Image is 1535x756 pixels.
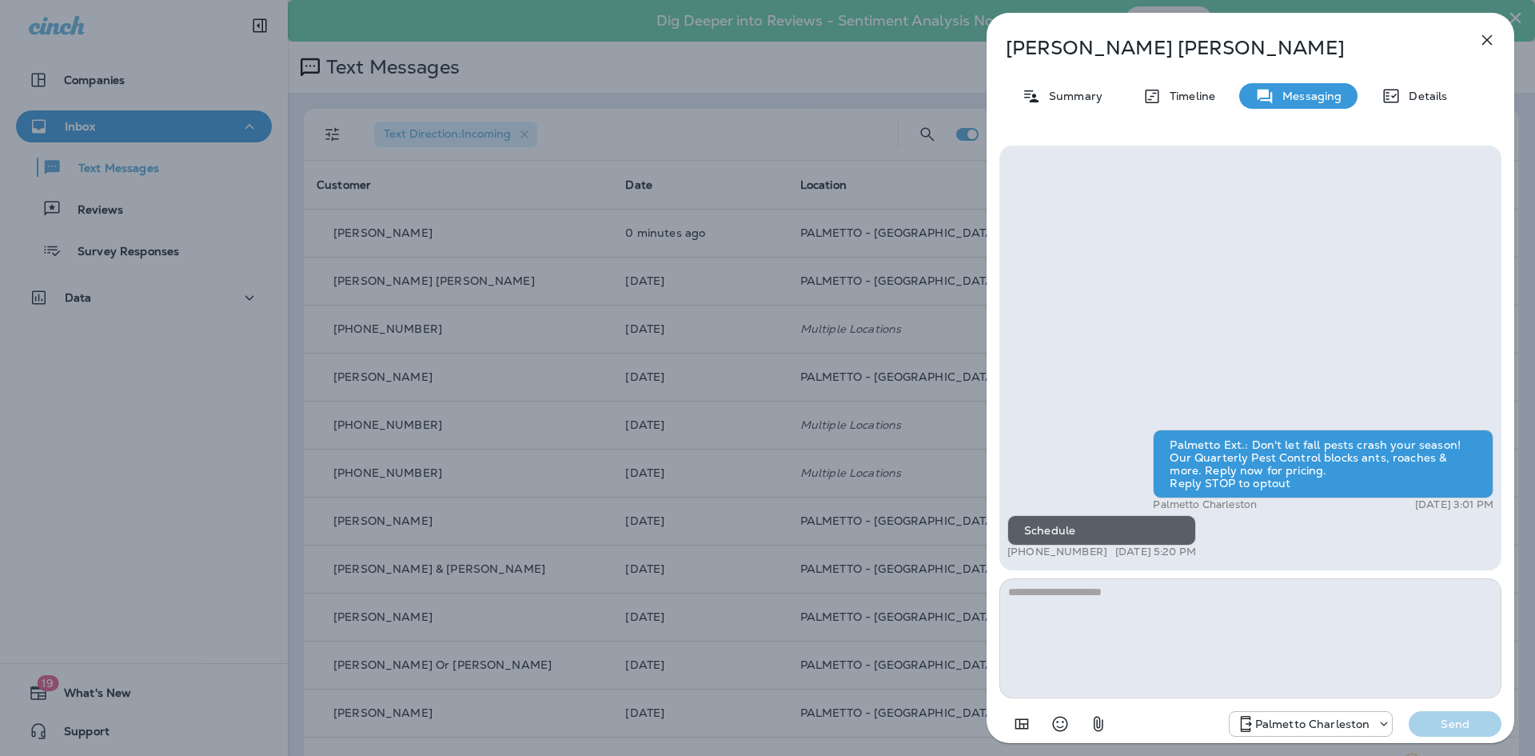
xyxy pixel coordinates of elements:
[1230,714,1393,734] div: +1 (843) 277-8322
[1041,90,1102,102] p: Summary
[1415,498,1493,511] p: [DATE] 3:01 PM
[1153,498,1257,511] p: Palmetto Charleston
[1044,708,1076,740] button: Select an emoji
[1255,718,1370,730] p: Palmetto Charleston
[1153,430,1493,498] div: Palmetto Ext.: Don't let fall pests crash your season! Our Quarterly Pest Control blocks ants, ro...
[1115,546,1196,558] p: [DATE] 5:20 PM
[1007,546,1107,558] p: [PHONE_NUMBER]
[1274,90,1342,102] p: Messaging
[1401,90,1447,102] p: Details
[1006,708,1038,740] button: Add in a premade template
[1007,515,1196,546] div: Schedule
[1162,90,1215,102] p: Timeline
[1006,37,1442,59] p: [PERSON_NAME] [PERSON_NAME]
